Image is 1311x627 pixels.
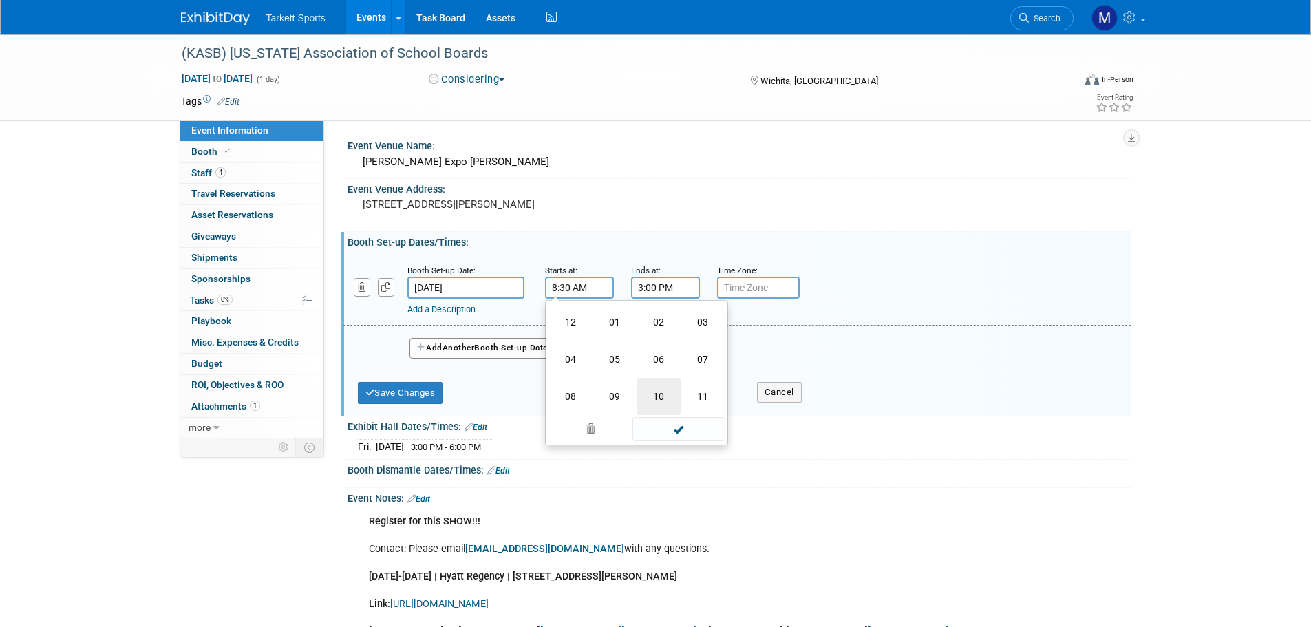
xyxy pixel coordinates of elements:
[180,311,323,332] a: Playbook
[548,420,634,439] a: Clear selection
[548,378,593,415] td: 08
[180,120,323,141] a: Event Information
[191,379,284,390] span: ROI, Objectives & ROO
[180,290,323,311] a: Tasks0%
[717,266,758,275] small: Time Zone:
[637,304,681,341] td: 02
[548,341,593,378] td: 04
[390,598,489,610] a: [URL][DOMAIN_NAME]
[180,205,323,226] a: Asset Reservations
[224,147,231,155] i: Booth reservation complete
[407,494,430,504] a: Edit
[191,146,233,157] span: Booth
[180,396,323,417] a: Attachments1
[407,266,476,275] small: Booth Set-up Date:
[358,382,443,404] button: Save Changes
[348,416,1131,434] div: Exhibit Hall Dates/Times:
[180,226,323,247] a: Giveaways
[191,167,226,178] span: Staff
[177,41,1053,66] div: (KASB) [US_STATE] Association of School Boards
[190,295,233,306] span: Tasks
[191,231,236,242] span: Giveaways
[211,73,224,84] span: to
[717,277,800,299] input: Time Zone
[348,179,1131,196] div: Event Venue Address:
[348,136,1131,153] div: Event Venue Name:
[411,442,481,452] span: 3:00 PM - 6:00 PM
[1101,74,1133,85] div: In-Person
[443,343,475,352] span: Another
[180,142,323,162] a: Booth
[266,12,326,23] span: Tarkett Sports
[191,188,275,199] span: Travel Reservations
[631,277,700,299] input: End Time
[180,332,323,353] a: Misc. Expenses & Credits
[180,163,323,184] a: Staff4
[191,401,260,412] span: Attachments
[191,315,231,326] span: Playbook
[631,266,661,275] small: Ends at:
[191,252,237,263] span: Shipments
[465,423,487,432] a: Edit
[637,378,681,415] td: 10
[181,72,253,85] span: [DATE] [DATE]
[1010,6,1074,30] a: Search
[217,295,233,305] span: 0%
[191,337,299,348] span: Misc. Expenses & Credits
[180,375,323,396] a: ROI, Objectives & ROO
[424,72,510,87] button: Considering
[992,72,1134,92] div: Event Format
[181,94,239,108] td: Tags
[1096,94,1133,101] div: Event Rating
[215,167,226,178] span: 4
[369,571,677,582] b: [DATE]-[DATE] | Hyatt Regency | [STREET_ADDRESS][PERSON_NAME]
[189,422,211,433] span: more
[180,184,323,204] a: Travel Reservations
[760,76,878,86] span: Wichita, [GEOGRAPHIC_DATA]
[191,273,251,284] span: Sponsorships
[363,198,659,211] pre: [STREET_ADDRESS][PERSON_NAME]
[681,378,725,415] td: 11
[358,440,376,454] td: Fri.
[757,382,802,403] button: Cancel
[465,543,624,555] a: [EMAIL_ADDRESS][DOMAIN_NAME]
[348,232,1131,249] div: Booth Set-up Dates/Times:
[180,354,323,374] a: Budget
[181,12,250,25] img: ExhibitDay
[348,460,1131,478] div: Booth Dismantle Dates/Times:
[369,516,480,527] b: Register for this SHOW!!!
[250,401,260,411] span: 1
[217,97,239,107] a: Edit
[272,438,296,456] td: Personalize Event Tab Strip
[255,75,280,84] span: (1 day)
[681,341,725,378] td: 07
[593,341,637,378] td: 05
[637,341,681,378] td: 06
[681,304,725,341] td: 03
[191,209,273,220] span: Asset Reservations
[376,440,404,454] td: [DATE]
[1085,74,1099,85] img: Format-Inperson.png
[593,378,637,415] td: 09
[407,304,476,315] a: Add a Description
[407,277,524,299] input: Date
[180,418,323,438] a: more
[191,125,268,136] span: Event Information
[1029,13,1060,23] span: Search
[545,266,577,275] small: Starts at:
[180,269,323,290] a: Sponsorships
[295,438,323,456] td: Toggle Event Tabs
[369,598,390,610] b: Link:
[1091,5,1118,31] img: Mathieu Martel
[409,338,555,359] button: AddAnotherBooth Set-up Date
[348,488,1131,506] div: Event Notes:
[548,304,593,341] td: 12
[180,248,323,268] a: Shipments
[487,466,510,476] a: Edit
[545,277,614,299] input: Start Time
[593,304,637,341] td: 01
[631,421,726,440] a: Done
[191,358,222,369] span: Budget
[358,151,1120,173] div: [PERSON_NAME] Expo [PERSON_NAME]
